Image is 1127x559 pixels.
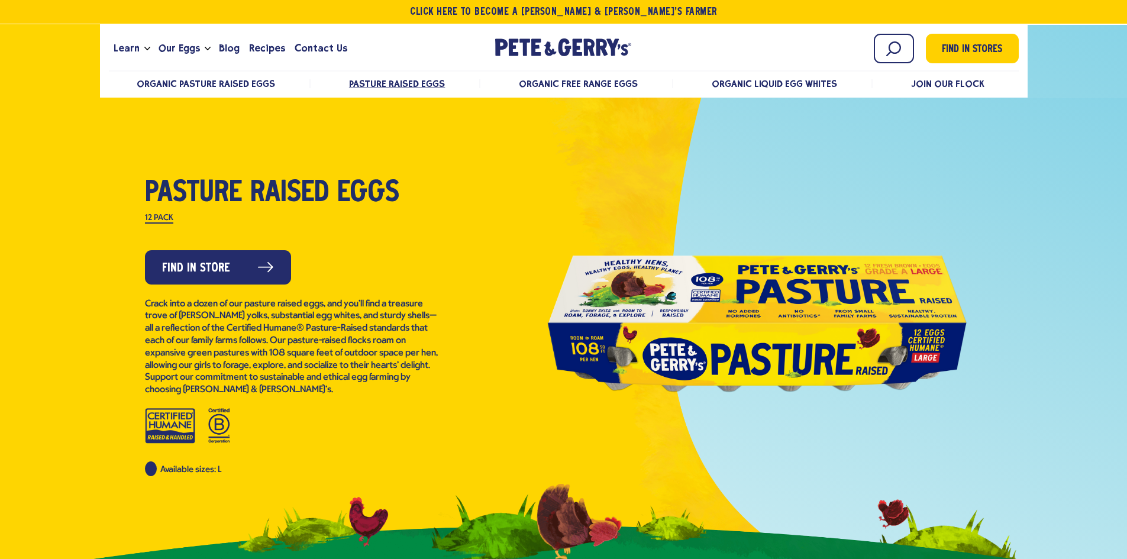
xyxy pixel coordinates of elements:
a: Blog [214,33,244,64]
span: Find in Store [162,259,230,277]
a: Contact Us [290,33,352,64]
span: Learn [114,41,140,56]
a: Organic Free Range Eggs [519,78,638,89]
a: Our Eggs [154,33,205,64]
nav: desktop product menu [109,70,1019,96]
a: Find in Store [145,250,291,285]
p: Crack into a dozen of our pasture raised eggs, and you’ll find a treasure trove of [PERSON_NAME] ... [145,298,441,396]
a: Join Our Flock [911,78,984,89]
button: Open the dropdown menu for Our Eggs [205,47,211,51]
span: Our Eggs [159,41,200,56]
span: Blog [219,41,240,56]
input: Search [874,34,914,63]
a: Organic Pasture Raised Eggs [137,78,276,89]
span: Find in Stores [942,42,1002,58]
a: Learn [109,33,144,64]
h1: Pasture Raised Eggs [145,178,441,209]
button: Open the dropdown menu for Learn [144,47,150,51]
span: Available sizes: L [160,466,221,474]
span: Contact Us [295,41,347,56]
a: Organic Liquid Egg Whites [712,78,838,89]
label: 12 Pack [145,214,173,224]
a: Recipes [244,33,290,64]
span: Recipes [249,41,285,56]
a: Pasture Raised Eggs [349,78,445,89]
a: Find in Stores [926,34,1019,63]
